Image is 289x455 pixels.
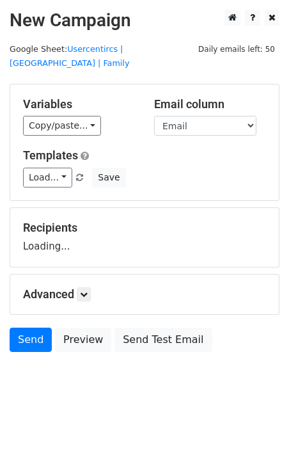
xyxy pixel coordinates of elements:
[10,44,129,68] a: Usercentircs | [GEOGRAPHIC_DATA] | Family
[23,168,72,188] a: Load...
[23,221,266,254] div: Loading...
[194,42,279,56] span: Daily emails left: 50
[10,10,279,31] h2: New Campaign
[23,97,135,111] h5: Variables
[23,221,266,235] h5: Recipients
[23,148,78,162] a: Templates
[23,116,101,136] a: Copy/paste...
[23,287,266,301] h5: Advanced
[194,44,279,54] a: Daily emails left: 50
[92,168,125,188] button: Save
[55,328,111,352] a: Preview
[154,97,266,111] h5: Email column
[10,44,129,68] small: Google Sheet:
[114,328,212,352] a: Send Test Email
[10,328,52,352] a: Send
